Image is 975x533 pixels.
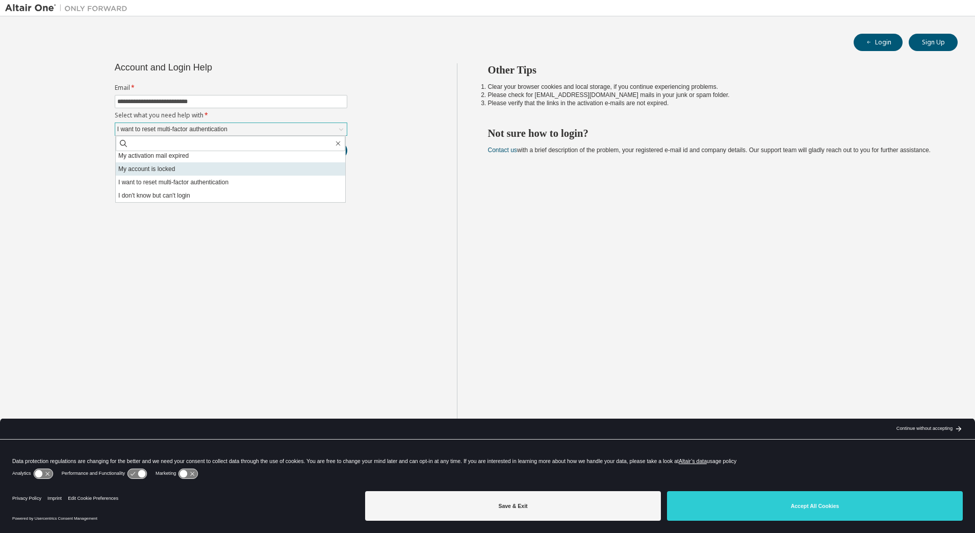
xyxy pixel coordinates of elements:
div: I want to reset multi-factor authentication [116,124,229,135]
li: My activation mail expired [116,149,345,162]
li: Clear your browser cookies and local storage, if you continue experiencing problems. [488,83,940,91]
li: Please check for [EMAIL_ADDRESS][DOMAIN_NAME] mails in your junk or spam folder. [488,91,940,99]
label: Select what you need help with [115,111,347,119]
label: Email [115,84,347,92]
h2: Other Tips [488,63,940,77]
button: Login [854,34,903,51]
h2: Not sure how to login? [488,127,940,140]
button: Sign Up [909,34,958,51]
div: Account and Login Help [115,63,301,71]
li: Please verify that the links in the activation e-mails are not expired. [488,99,940,107]
span: with a brief description of the problem, your registered e-mail id and company details. Our suppo... [488,147,931,154]
div: I want to reset multi-factor authentication [115,123,347,135]
a: Contact us [488,147,517,154]
img: Altair One [5,3,133,13]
